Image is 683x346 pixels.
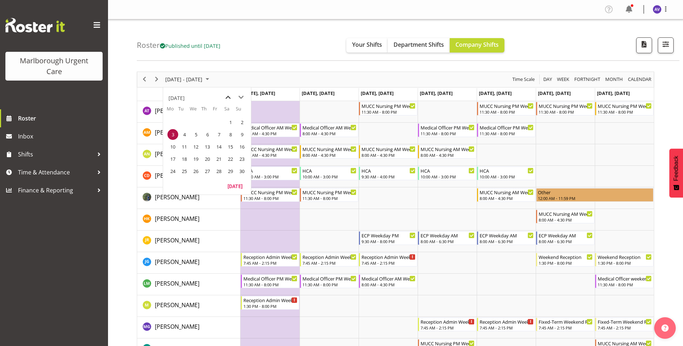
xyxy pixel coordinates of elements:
[543,75,553,84] span: Day
[137,231,241,252] td: Jacinta Rangi resource
[300,274,358,288] div: Luqman Mohd Jani"s event - Medical Officer PM Weekday Begin From Tuesday, November 4, 2025 at 11:...
[155,236,199,244] span: [PERSON_NAME]
[480,102,534,109] div: MUCC Nursing PM Weekday
[480,131,534,136] div: 11:30 AM - 8:00 PM
[302,195,356,201] div: 11:30 AM - 8:00 PM
[302,253,356,260] div: Reception Admin Weekday AM
[598,318,652,325] div: Fixed-Term Weekend Reception
[539,238,593,244] div: 8:00 AM - 6:30 PM
[480,325,534,331] div: 7:45 AM - 2:15 PM
[241,167,299,180] div: Cordelia Davies"s event - HCA Begin From Monday, November 3, 2025 at 10:00:00 AM GMT+13:00 Ends A...
[300,145,358,159] div: Alysia Newman-Woods"s event - MUCC Nursing AM Weekday Begin From Tuesday, November 4, 2025 at 8:0...
[179,166,190,177] span: Tuesday, November 25, 2025
[480,318,534,325] div: Reception Admin Weekday AM
[556,75,571,84] button: Timeline Week
[361,152,415,158] div: 8:00 AM - 4:30 PM
[300,167,358,180] div: Cordelia Davies"s event - HCA Begin From Tuesday, November 4, 2025 at 10:00:00 AM GMT+13:00 Ends ...
[163,72,214,87] div: November 03 - 09, 2025
[137,166,241,187] td: Cordelia Davies resource
[418,145,476,159] div: Alysia Newman-Woods"s event - MUCC Nursing AM Weekday Begin From Thursday, November 6, 2025 at 8:...
[539,318,593,325] div: Fixed-Term Weekend Reception
[480,238,534,244] div: 8:00 AM - 6:30 PM
[155,236,199,245] a: [PERSON_NAME]
[13,55,95,77] div: Marlborough Urgent Care
[536,102,594,115] div: Agnes Tyson"s event - MUCC Nursing PM Weekends Begin From Saturday, November 8, 2025 at 11:30:00 ...
[658,37,674,53] button: Filter Shifts
[302,152,356,158] div: 8:00 AM - 4:30 PM
[539,210,593,217] div: MUCC Nursing AM Weekends
[598,253,652,260] div: Weekend Reception
[421,238,475,244] div: 8:00 AM - 6:30 PM
[155,193,199,201] span: [PERSON_NAME]
[243,260,297,266] div: 7:45 AM - 2:15 PM
[137,101,241,123] td: Agnes Tyson resource
[394,41,444,49] span: Department Shifts
[243,253,297,260] div: Reception Admin Weekday AM
[455,41,499,49] span: Company Shifts
[241,188,299,202] div: Gloria Varghese"s event - MUCC Nursing PM Weekday Begin From Monday, November 3, 2025 at 11:30:00...
[512,75,535,84] span: Time Scale
[167,105,178,116] th: Mo
[673,156,679,181] span: Feedback
[420,90,453,96] span: [DATE], [DATE]
[595,274,653,288] div: Luqman Mohd Jani"s event - Medical Officer weekend Begin From Sunday, November 9, 2025 at 11:30:0...
[538,195,652,201] div: 12:00 AM - 11:59 PM
[179,141,190,152] span: Tuesday, November 11, 2025
[477,123,535,137] div: Alexandra Madigan"s event - Medical Officer PM Weekday Begin From Friday, November 7, 2025 at 11:...
[302,167,356,174] div: HCA
[155,258,199,266] span: [PERSON_NAME]
[418,123,476,137] div: Alexandra Madigan"s event - Medical Officer PM Weekday Begin From Thursday, November 6, 2025 at 1...
[165,75,203,84] span: [DATE] - [DATE]
[241,274,299,288] div: Luqman Mohd Jani"s event - Medical Officer PM Weekday Begin From Monday, November 3, 2025 at 11:3...
[539,260,593,266] div: 1:30 PM - 8:00 PM
[155,172,199,179] span: [PERSON_NAME]
[241,145,299,159] div: Alysia Newman-Woods"s event - MUCC Nursing AM Weekday Begin From Monday, November 3, 2025 at 8:00...
[361,102,415,109] div: MUCC Nursing PM Weekday
[18,131,104,142] span: Inbox
[167,128,178,141] td: Monday, November 3, 2025
[155,150,199,158] span: [PERSON_NAME]
[605,75,624,84] span: Month
[480,188,534,196] div: MUCC Nursing AM Weekday
[595,318,653,331] div: Megan Gander"s event - Fixed-Term Weekend Reception Begin From Sunday, November 9, 2025 at 7:45:0...
[418,167,476,180] div: Cordelia Davies"s event - HCA Begin From Thursday, November 6, 2025 at 10:00:00 AM GMT+13:00 Ends...
[421,232,475,239] div: ECP Weekday AM
[302,124,356,131] div: Medical Officer AM Weekday
[155,301,199,309] span: [PERSON_NAME]
[361,90,394,96] span: [DATE], [DATE]
[627,75,653,84] button: Month
[155,214,199,223] a: [PERSON_NAME]
[477,188,535,202] div: Gloria Varghese"s event - MUCC Nursing AM Weekday Begin From Friday, November 7, 2025 at 8:00:00 ...
[137,252,241,274] td: Josephine Godinez resource
[302,260,356,266] div: 7:45 AM - 2:15 PM
[302,90,334,96] span: [DATE], [DATE]
[300,123,358,137] div: Alexandra Madigan"s event - Medical Officer AM Weekday Begin From Tuesday, November 4, 2025 at 8:...
[137,123,241,144] td: Alexandra Madigan resource
[539,232,593,239] div: ECP Weekday AM
[302,188,356,196] div: MUCC Nursing PM Weekday
[479,90,512,96] span: [DATE], [DATE]
[241,296,299,310] div: Margie Vuto"s event - Reception Admin Weekday PM Begin From Monday, November 3, 2025 at 1:30:00 P...
[556,75,570,84] span: Week
[661,324,669,332] img: help-xxl-2.png
[167,141,178,152] span: Monday, November 10, 2025
[598,275,652,282] div: Medical Officer weekend
[361,232,415,239] div: ECP Weekday PM
[536,188,653,202] div: Gloria Varghese"s event - Other Begin From Saturday, November 8, 2025 at 12:00:00 AM GMT+13:00 En...
[538,90,571,96] span: [DATE], [DATE]
[359,145,417,159] div: Alysia Newman-Woods"s event - MUCC Nursing AM Weekday Begin From Wednesday, November 5, 2025 at 8...
[421,152,475,158] div: 8:00 AM - 4:30 PM
[243,167,297,174] div: HCA
[201,105,213,116] th: Th
[155,322,199,331] a: [PERSON_NAME]
[178,105,190,116] th: Tu
[361,238,415,244] div: 9:30 AM - 8:00 PM
[202,154,213,164] span: Thursday, November 20, 2025
[388,38,450,53] button: Department Shifts
[150,72,163,87] div: next period
[302,275,356,282] div: Medical Officer PM Weekday
[237,141,247,152] span: Sunday, November 16, 2025
[604,75,624,84] button: Timeline Month
[155,128,199,137] a: [PERSON_NAME]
